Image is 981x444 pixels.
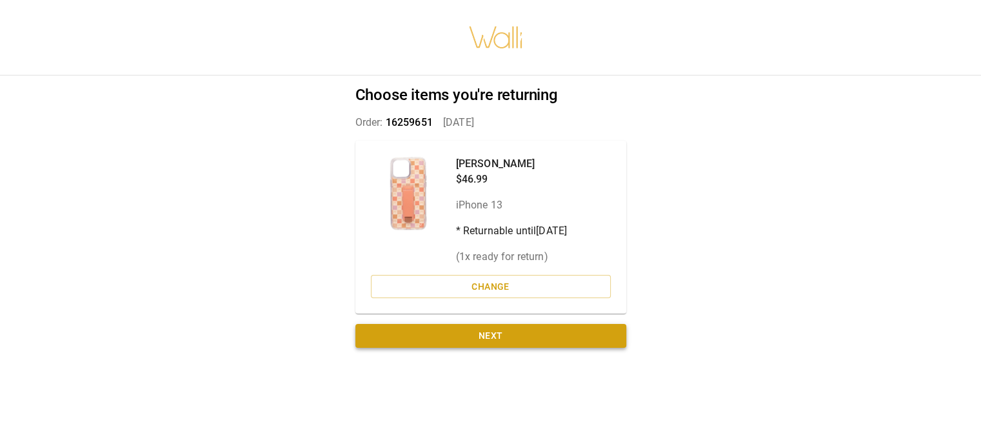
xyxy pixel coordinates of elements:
p: iPhone 13 [456,197,568,213]
p: $46.99 [456,172,568,187]
button: Change [371,275,611,299]
h2: Choose items you're returning [355,86,626,105]
p: ( 1 x ready for return) [456,249,568,265]
button: Next [355,324,626,348]
p: [PERSON_NAME] [456,156,568,172]
p: * Returnable until [DATE] [456,223,568,239]
img: walli-inc.myshopify.com [468,10,524,65]
span: 16259651 [386,116,433,128]
p: Order: [DATE] [355,115,626,130]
